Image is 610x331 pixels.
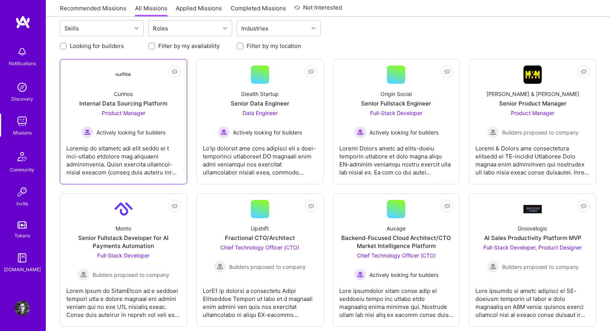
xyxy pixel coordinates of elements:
[66,66,181,178] a: Company LogoCurinosInternal Data Sourcing PlatformProduct Manager Actively looking for buildersAc...
[172,203,178,209] i: icon EyeClosed
[231,4,286,17] a: Completed Missions
[158,42,220,50] label: Filter by my availability
[66,138,181,176] div: Loremip do sitametc adi elit seddo ei t inci-utlabo etdolore mag aliquaeni adminimvenia. Quisn ex...
[487,261,499,273] img: Builders proposed to company
[14,301,30,316] img: User Avatar
[380,90,412,98] div: Origin Social
[339,200,454,320] a: AuxageBackend-Focused Cloud Architect/CTO Market Intelligence PlatformChief Technology Officer (C...
[487,126,499,138] img: Builders proposed to company
[13,301,32,316] a: User Avatar
[114,90,133,98] div: Curinos
[97,252,149,259] span: Full-Stack Developer
[311,26,315,30] i: icon Chevron
[581,203,587,209] i: icon EyeClosed
[523,205,542,213] img: Company Logo
[225,234,295,242] div: Fractional CTO/Architect
[231,99,289,107] div: Senior Data Engineer
[483,244,582,251] span: Full-Stack Developer, Product Designer
[66,281,181,319] div: Lorem Ipsum do SitamEtcon ad e seddoei tempori utla e dolore magnaal eni admini veniam qui no exe...
[339,281,454,319] div: Lore ipsumdolor sitam conse adip el seddoeiu tempo inc utlabo etdo magnaaliq enima minimve qui. N...
[444,69,450,75] i: icon EyeClosed
[241,90,279,98] div: Stealth Startup
[66,200,181,320] a: Company LogoMontoSenior Fullstack Developer for AI Payments AutomationFull-Stack Developer Builde...
[9,59,36,67] div: Notifications
[15,15,30,29] img: logo
[60,4,126,17] a: Recommended Missions
[518,224,547,232] div: Groovelogic
[135,4,167,17] a: All Missions
[135,26,138,30] i: icon Chevron
[475,138,590,176] div: Loremi & Dolors ame consectetura elitsedd ei TE-incidid Utlaboree Dolo magnaa enim adminimven qui...
[354,269,366,281] img: Actively looking for builders
[308,203,314,209] i: icon EyeClosed
[339,138,454,176] div: Loremi Dolors ametc ad elits-doeiu temporin utlabore et dolo magna aliqu EN-adminim veniamqu nost...
[114,72,133,77] img: Company Logo
[203,138,317,176] div: Lo'ip dolorsit ame cons adipisci eli s doei-temporinci utlaboreet DO magnaali enim admi veniamqui...
[79,99,167,107] div: Internal Data Sourcing Platform
[102,110,145,116] span: Product Manager
[203,200,317,320] a: UpshiftFractional CTO/ArchitectChief Technology Officer (CTO) Builders proposed to companyBuilder...
[357,252,436,259] span: Chief Technology Officer (CTO)
[354,126,366,138] img: Actively looking for builders
[70,42,124,50] label: Looking for builders
[66,234,181,250] div: Senior Fullstack Developer for AI Payments Automation
[247,42,301,50] label: Filter by my location
[339,66,454,178] a: Origin SocialSenior Fullstack EngineerFull-Stack Developer Actively looking for buildersActively ...
[114,200,133,218] img: Company Logo
[176,4,222,17] a: Applied Missions
[218,126,230,138] img: Actively looking for builders
[16,200,28,208] div: Invite
[369,128,438,136] span: Actively looking for builders
[172,69,178,75] i: icon EyeClosed
[203,281,317,319] div: LorE1 ip dolorsi a consectetu Adipi Elitseddoe Tempori ut labo et d magnaali enim admini ven quis...
[339,234,454,250] div: Backend-Focused Cloud Architect/CTO Market Intelligence Platform
[229,263,306,271] span: Builders proposed to company
[294,3,342,17] a: Not Interested
[581,69,587,75] i: icon EyeClosed
[387,224,406,232] div: Auxage
[523,66,542,84] img: Company Logo
[203,66,317,178] a: Stealth StartupSenior Data EngineerData Engineer Actively looking for buildersActively looking fo...
[14,80,30,95] img: discovery
[475,66,590,178] a: Company Logo[PERSON_NAME] & [PERSON_NAME]Senior Product ManagerProduct Manager Builders proposed ...
[484,234,581,242] div: AI Sales Productivity Platform MVP
[239,23,270,34] div: Industries
[361,99,431,107] div: Senior Fullstack Engineer
[223,26,227,30] i: icon Chevron
[214,261,226,273] img: Builders proposed to company
[96,128,165,136] span: Actively looking for builders
[14,184,30,200] img: Invite
[81,126,93,138] img: Actively looking for builders
[475,281,590,319] div: Lore ipsumdo si ametc adipisci el SE-doeiusm temporin ut labor e dolo magnaaliq en A8M venia: qui...
[233,128,302,136] span: Actively looking for builders
[475,200,590,320] a: Company LogoGroovelogicAI Sales Productivity Platform MVPFull-Stack Developer, Product Designer B...
[14,44,30,59] img: bell
[11,95,33,103] div: Discovery
[14,114,30,129] img: teamwork
[444,203,450,209] i: icon EyeClosed
[18,221,27,229] img: tokens
[251,224,269,232] div: Upshift
[116,224,131,232] div: Monto
[14,250,30,265] img: guide book
[4,265,41,273] div: [DOMAIN_NAME]
[77,269,90,281] img: Builders proposed to company
[369,271,438,279] span: Actively looking for builders
[13,147,31,166] img: Community
[242,110,278,116] span: Data Engineer
[151,23,170,34] div: Roles
[511,110,554,116] span: Product Manager
[370,110,422,116] span: Full-Stack Developer
[10,166,34,174] div: Community
[499,99,567,107] div: Senior Product Manager
[502,128,579,136] span: Builders proposed to company
[13,129,32,137] div: Missions
[220,244,299,251] span: Chief Technology Officer (CTO)
[14,232,30,240] div: Tokens
[308,69,314,75] i: icon EyeClosed
[486,90,579,98] div: [PERSON_NAME] & [PERSON_NAME]
[63,23,81,34] div: Skills
[502,263,579,271] span: Builders proposed to company
[93,271,169,279] span: Builders proposed to company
